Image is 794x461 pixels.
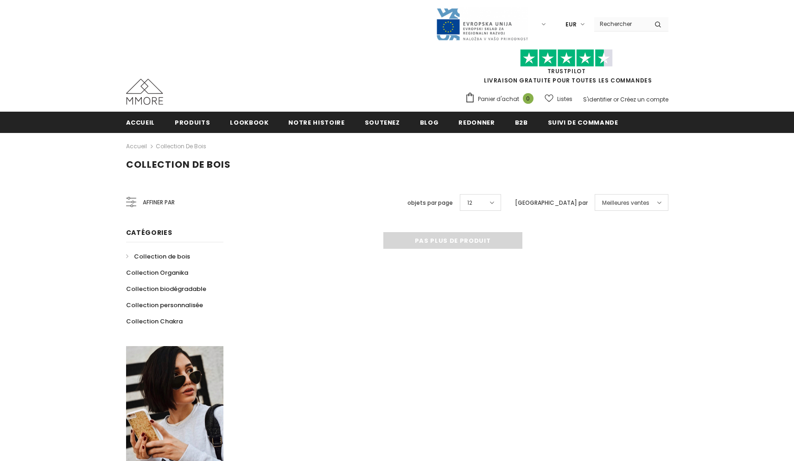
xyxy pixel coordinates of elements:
[407,198,453,208] label: objets par page
[557,95,572,104] span: Listes
[288,112,344,133] a: Notre histoire
[420,112,439,133] a: Blog
[545,91,572,107] a: Listes
[126,268,188,277] span: Collection Organika
[175,118,210,127] span: Produits
[620,95,668,103] a: Créez un compte
[565,20,577,29] span: EUR
[520,49,613,67] img: Faites confiance aux étoiles pilotes
[436,20,528,28] a: Javni Razpis
[143,197,175,208] span: Affiner par
[230,118,268,127] span: Lookbook
[126,301,203,309] span: Collection personnalisée
[288,118,344,127] span: Notre histoire
[602,198,649,208] span: Meilleures ventes
[126,141,147,152] a: Accueil
[515,198,588,208] label: [GEOGRAPHIC_DATA] par
[465,92,538,106] a: Panier d'achat 0
[547,67,586,75] a: TrustPilot
[465,53,668,84] span: LIVRAISON GRATUITE POUR TOUTES LES COMMANDES
[515,118,528,127] span: B2B
[126,281,206,297] a: Collection biodégradable
[523,93,534,104] span: 0
[175,112,210,133] a: Produits
[126,228,172,237] span: Catégories
[365,118,400,127] span: soutenez
[126,79,163,105] img: Cas MMORE
[126,284,206,293] span: Collection biodégradable
[126,297,203,313] a: Collection personnalisée
[126,248,190,265] a: Collection de bois
[436,7,528,41] img: Javni Razpis
[594,17,648,31] input: Search Site
[230,112,268,133] a: Lookbook
[126,317,183,326] span: Collection Chakra
[126,158,231,171] span: Collection de bois
[420,118,439,127] span: Blog
[478,95,519,104] span: Panier d'achat
[458,118,495,127] span: Redonner
[126,313,183,329] a: Collection Chakra
[548,112,618,133] a: Suivi de commande
[583,95,612,103] a: S'identifier
[548,118,618,127] span: Suivi de commande
[126,118,155,127] span: Accueil
[134,252,190,261] span: Collection de bois
[126,265,188,281] a: Collection Organika
[156,142,206,150] a: Collection de bois
[458,112,495,133] a: Redonner
[126,112,155,133] a: Accueil
[613,95,619,103] span: or
[467,198,472,208] span: 12
[515,112,528,133] a: B2B
[365,112,400,133] a: soutenez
